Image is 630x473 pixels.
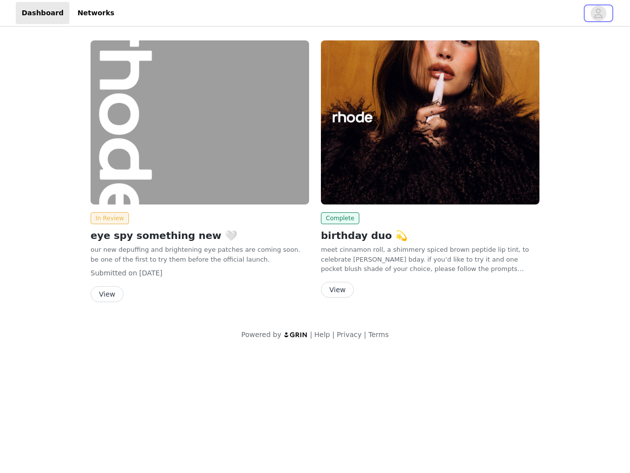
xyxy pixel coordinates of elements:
img: rhode skin [321,40,539,204]
a: View [91,291,124,298]
span: Powered by [241,331,281,338]
img: rhode skin [91,40,309,204]
a: Help [315,331,330,338]
span: | [364,331,366,338]
div: avatar [594,5,603,21]
a: Terms [368,331,388,338]
h2: birthday duo 💫 [321,228,539,243]
span: Submitted on [91,269,137,277]
a: Privacy [337,331,362,338]
a: Networks [71,2,120,24]
h2: eye spy something new 🤍 [91,228,309,243]
span: [DATE] [139,269,162,277]
a: View [321,286,354,294]
button: View [91,286,124,302]
span: | [310,331,313,338]
p: meet cinnamon roll, a shimmery spiced brown peptide lip tint, to celebrate [PERSON_NAME] bday. if... [321,245,539,274]
span: Complete [321,212,359,224]
button: View [321,282,354,298]
img: logo [283,332,308,338]
a: Dashboard [16,2,69,24]
p: our new depuffing and brightening eye patches are coming soon. be one of the first to try them be... [91,245,309,264]
span: In Review [91,212,129,224]
span: | [332,331,335,338]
